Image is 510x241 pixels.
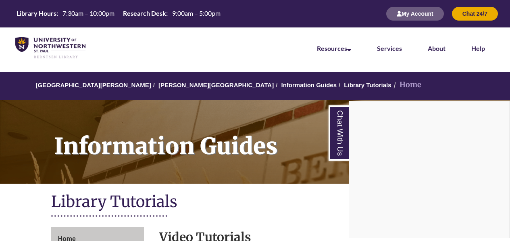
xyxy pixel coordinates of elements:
[15,37,85,59] img: UNWSP Library Logo
[471,44,485,52] a: Help
[349,101,510,238] div: Chat With Us
[428,44,445,52] a: About
[329,105,349,161] a: Chat With Us
[317,44,351,52] a: Resources
[377,44,402,52] a: Services
[349,101,510,238] iframe: Chat Widget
